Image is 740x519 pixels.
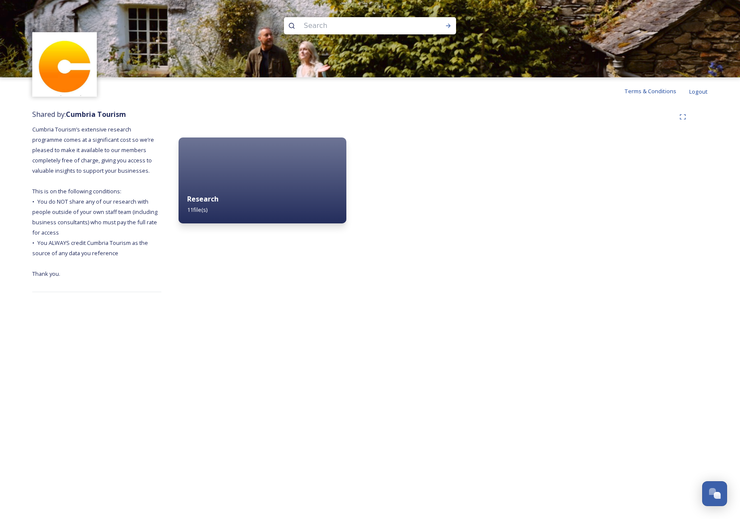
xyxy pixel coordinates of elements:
span: Cumbria Tourism’s extensive research programme comes at a significant cost so we’re pleased to ma... [32,125,159,278]
span: Terms & Conditions [624,87,676,95]
img: images.jpg [34,34,96,96]
span: 11 file(s) [187,206,207,214]
input: Search [299,16,417,35]
strong: Cumbria Tourism [66,110,126,119]
a: Terms & Conditions [624,86,689,96]
strong: Research [187,194,219,204]
button: Open Chat [702,481,727,506]
span: Shared by: [32,110,126,119]
span: Logout [689,88,708,95]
